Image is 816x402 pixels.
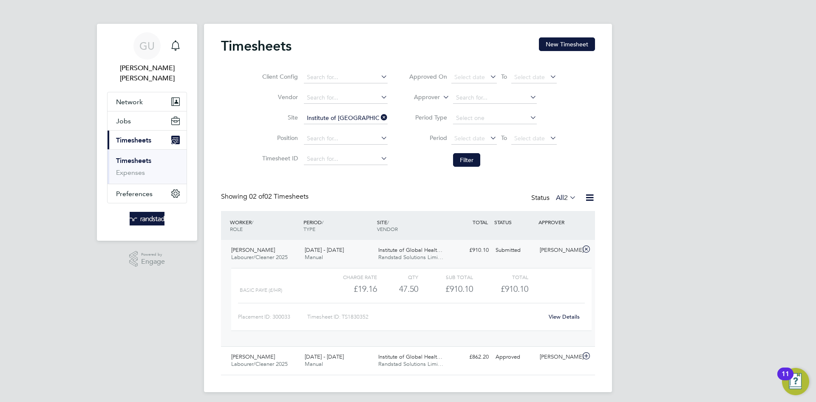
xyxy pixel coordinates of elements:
input: Search for... [304,153,388,165]
span: Randstad Solutions Limi… [378,254,443,261]
span: Select date [454,73,485,81]
div: WORKER [228,214,301,237]
span: Preferences [116,190,153,198]
span: To [499,132,510,143]
div: 11 [782,374,789,385]
span: Labourer/Cleaner 2025 [231,360,288,368]
span: [DATE] - [DATE] [305,246,344,254]
a: View Details [549,313,580,320]
a: Timesheets [116,157,151,165]
input: Search for... [453,92,537,104]
div: £910.10 [418,282,473,296]
input: Search for... [304,71,388,83]
nav: Main navigation [97,24,197,241]
div: STATUS [492,214,536,230]
img: randstad-logo-retina.png [130,212,165,225]
span: Institute of Global Healt… [378,353,442,360]
span: VENDOR [377,225,398,232]
span: ROLE [230,225,243,232]
button: Open Resource Center, 11 new notifications [782,368,809,395]
label: Period Type [409,114,447,121]
input: Search for... [304,92,388,104]
div: Placement ID: 300033 [238,310,307,324]
span: Engage [141,258,165,265]
span: Select date [454,134,485,142]
span: 02 of [249,192,264,201]
span: TYPE [303,225,315,232]
a: Powered byEngage [129,251,165,267]
button: New Timesheet [539,37,595,51]
span: [PERSON_NAME] [231,353,275,360]
div: Timesheets [108,149,187,184]
span: 02 Timesheets [249,192,309,201]
div: APPROVER [536,214,581,230]
span: Labourer/Cleaner 2025 [231,254,288,261]
span: Manual [305,360,323,368]
span: 2 [564,194,568,202]
div: Submitted [492,243,536,257]
div: Sub Total [418,272,473,282]
div: Charge rate [322,272,377,282]
button: Preferences [108,184,187,203]
input: Select one [453,112,537,124]
div: £862.20 [448,350,492,364]
div: Approved [492,350,536,364]
span: [PERSON_NAME] [231,246,275,254]
div: PERIOD [301,214,375,237]
div: Timesheet ID: TS1830352 [307,310,543,324]
span: Jobs [116,117,131,125]
span: [DATE] - [DATE] [305,353,344,360]
span: / [252,219,253,225]
span: Powered by [141,251,165,258]
a: Go to home page [107,212,187,225]
label: Approver [402,93,440,102]
button: Jobs [108,111,187,130]
button: Network [108,92,187,111]
span: Select date [514,73,545,81]
span: GU [139,40,155,51]
a: Expenses [116,168,145,177]
span: Network [116,98,143,106]
span: TOTAL [473,219,488,225]
div: £910.10 [448,243,492,257]
div: Showing [221,192,310,201]
div: SITE [375,214,448,237]
label: Client Config [260,73,298,80]
span: Timesheets [116,136,151,144]
span: To [499,71,510,82]
label: Timesheet ID [260,154,298,162]
label: Vendor [260,93,298,101]
a: GU[PERSON_NAME] [PERSON_NAME] [107,32,187,83]
label: Approved On [409,73,447,80]
label: All [556,194,576,202]
span: / [387,219,389,225]
span: Manual [305,254,323,261]
div: Status [531,192,578,204]
span: Basic PAYE (£/HR) [240,287,282,293]
label: Site [260,114,298,121]
input: Search for... [304,112,388,124]
div: £19.16 [322,282,377,296]
div: 47.50 [377,282,418,296]
button: Timesheets [108,131,187,149]
button: Filter [453,153,480,167]
span: £910.10 [501,284,528,294]
span: Select date [514,134,545,142]
label: Position [260,134,298,142]
div: Total [473,272,528,282]
input: Search for... [304,133,388,145]
div: [PERSON_NAME] [536,350,581,364]
span: Institute of Global Healt… [378,246,442,254]
h2: Timesheets [221,37,292,54]
span: Georgina Ulysses [107,63,187,83]
div: [PERSON_NAME] [536,243,581,257]
div: QTY [377,272,418,282]
span: / [322,219,323,225]
label: Period [409,134,447,142]
span: Randstad Solutions Limi… [378,360,443,368]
